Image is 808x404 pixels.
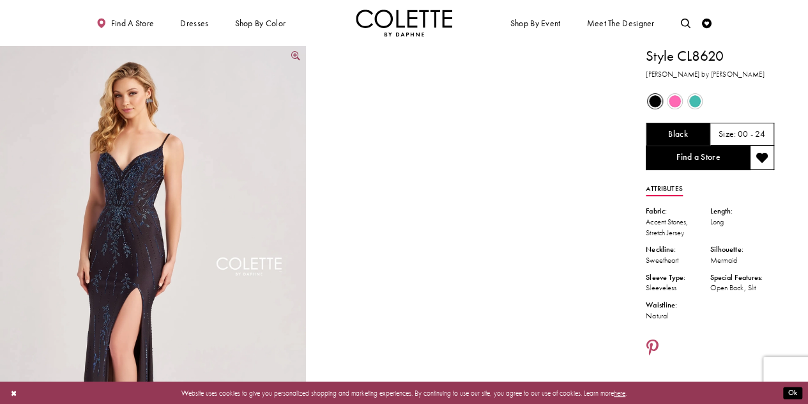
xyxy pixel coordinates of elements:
span: Meet the designer [586,19,654,28]
div: Sleeve Type: [646,272,710,283]
p: Website uses cookies to give you personalized shopping and marketing experiences. By continuing t... [70,386,738,399]
a: Share using Pinterest - Opens in new tab [646,339,659,358]
div: Sweetheart [646,255,710,266]
div: Waistline: [646,300,710,311]
div: Product color controls state depends on size chosen [646,91,774,111]
div: Special Features: [710,272,774,283]
a: Find a store [95,10,156,36]
a: Visit Home Page [356,10,453,36]
a: Meet the designer [584,10,657,36]
div: Length: [710,206,774,217]
div: Long [710,217,774,228]
div: Open Back, Slit [710,283,774,293]
span: Find a store [111,19,155,28]
span: Shop by color [232,10,288,36]
a: here [614,388,625,397]
img: Colette by Daphne [356,10,453,36]
div: Neckline: [646,244,710,255]
h5: 00 - 24 [738,130,765,139]
a: Find a Store [646,146,750,170]
div: Black [646,92,664,111]
button: Add to wishlist [750,146,774,170]
a: Attributes [646,182,682,196]
a: Toggle search [678,10,693,36]
a: Check Wishlist [699,10,714,36]
div: Fabric: [646,206,710,217]
div: Accent Stones, Stretch Jersey [646,217,710,238]
span: Shop By Event [508,10,563,36]
div: Natural [646,311,710,322]
video: Style CL8620 Colette by Daphne #1 autoplay loop mute video [311,46,617,199]
div: Pink [666,92,684,111]
h5: Chosen color [668,130,687,139]
div: Turquoise [686,92,705,111]
span: Shop by color [234,19,286,28]
span: Dresses [180,19,208,28]
button: Submit Dialog [783,387,802,399]
div: Mermaid [710,255,774,266]
span: Size: [719,129,736,140]
div: Silhouette: [710,244,774,255]
span: Shop By Event [510,19,561,28]
span: Dresses [178,10,211,36]
button: Close Dialog [6,384,22,401]
div: Sleeveless [646,283,710,293]
h3: [PERSON_NAME] by [PERSON_NAME] [646,69,774,80]
h1: Style CL8620 [646,46,774,66]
